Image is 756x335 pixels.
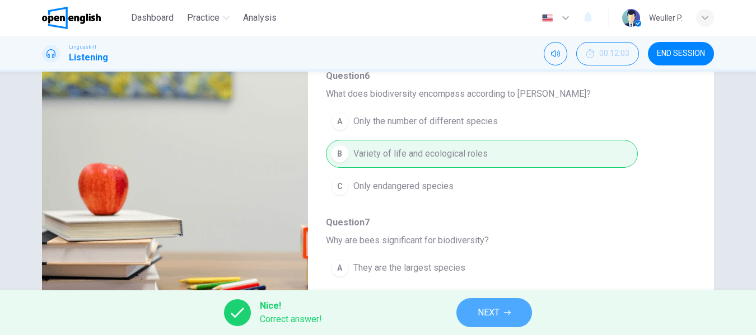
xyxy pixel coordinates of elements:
[127,8,178,28] button: Dashboard
[649,11,683,25] div: Weuller P.
[243,11,277,25] span: Analysis
[657,49,705,58] span: END SESSION
[456,298,532,327] button: NEXT
[599,49,629,58] span: 00:12:03
[326,87,678,101] span: What does biodiversity encompass according to [PERSON_NAME]?
[544,42,567,65] div: Mute
[478,305,500,320] span: NEXT
[131,11,174,25] span: Dashboard
[540,14,554,22] img: en
[576,42,639,65] div: Hide
[187,11,220,25] span: Practice
[239,8,281,28] button: Analysis
[326,69,678,83] span: Question 6
[326,216,678,229] span: Question 7
[326,234,678,247] span: Why are bees significant for biodiversity?
[260,299,322,313] span: Nice!
[69,43,96,51] span: Linguaskill
[576,42,639,65] button: 00:12:03
[69,51,108,64] h1: Listening
[260,313,322,326] span: Correct answer!
[42,7,101,29] img: OpenEnglish logo
[622,9,640,27] img: Profile picture
[42,51,308,324] img: Listen to Dr. Laura Thompson discussing the importance of biodiversity.
[648,42,714,65] button: END SESSION
[42,7,127,29] a: OpenEnglish logo
[183,8,234,28] button: Practice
